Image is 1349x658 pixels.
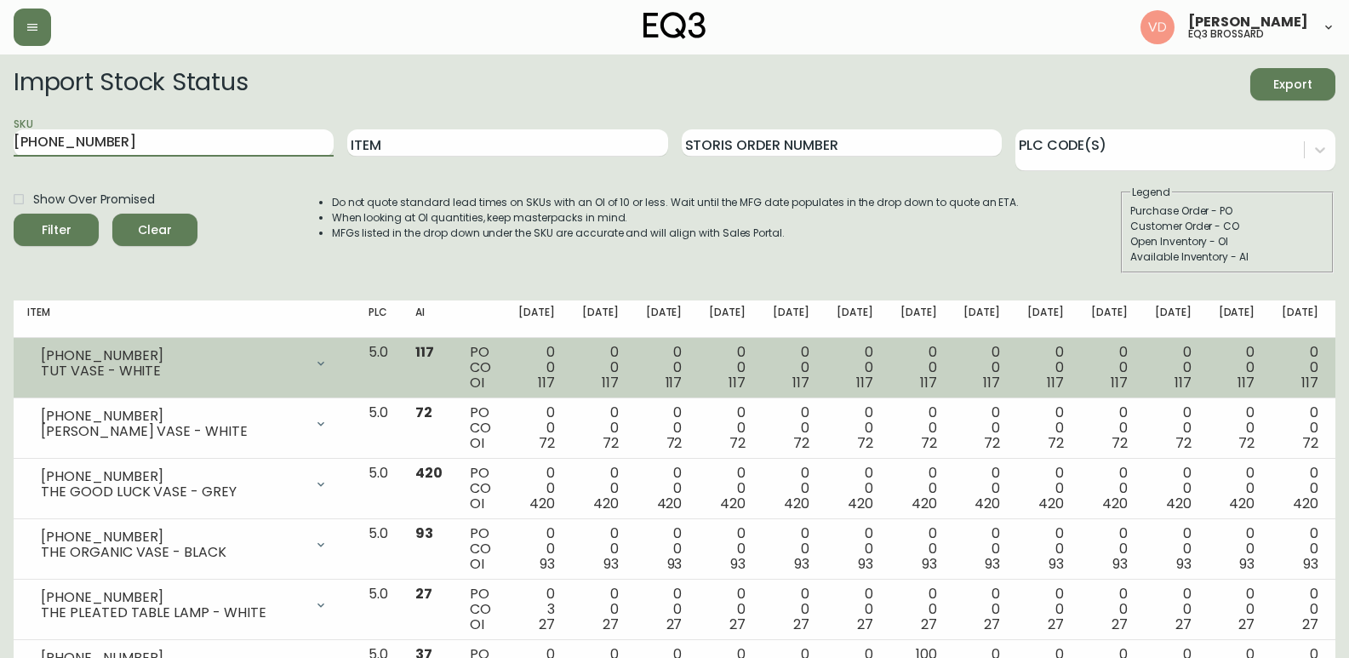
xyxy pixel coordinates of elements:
[920,373,937,392] span: 117
[518,586,555,632] div: 0 3
[112,214,197,246] button: Clear
[773,405,809,451] div: 0 0
[1027,526,1064,572] div: 0 0
[332,226,1020,241] li: MFGs listed in the drop down under the SKU are accurate and will align with Sales Portal.
[1102,494,1128,513] span: 420
[603,615,619,634] span: 27
[518,526,555,572] div: 0 0
[332,210,1020,226] li: When looking at OI quantities, keep masterpacks in mind.
[900,526,937,572] div: 0 0
[1219,466,1255,512] div: 0 0
[984,615,1000,634] span: 27
[1155,526,1192,572] div: 0 0
[1282,345,1318,391] div: 0 0
[730,554,746,574] span: 93
[921,433,937,453] span: 72
[1155,586,1192,632] div: 0 0
[773,345,809,391] div: 0 0
[1238,373,1255,392] span: 117
[950,300,1014,338] th: [DATE]
[27,526,341,564] div: [PHONE_NUMBER]THE ORGANIC VASE - BLACK
[1155,405,1192,451] div: 0 0
[667,554,683,574] span: 93
[1027,466,1064,512] div: 0 0
[582,526,619,572] div: 0 0
[921,615,937,634] span: 27
[720,494,746,513] span: 420
[963,586,1000,632] div: 0 0
[582,466,619,512] div: 0 0
[1219,345,1255,391] div: 0 0
[837,405,873,451] div: 0 0
[1155,466,1192,512] div: 0 0
[470,345,491,391] div: PO CO
[793,433,809,453] span: 72
[1130,234,1324,249] div: Open Inventory - OI
[1238,433,1255,453] span: 72
[857,615,873,634] span: 27
[470,433,484,453] span: OI
[666,373,683,392] span: 117
[1282,405,1318,451] div: 0 0
[900,345,937,391] div: 0 0
[709,405,746,451] div: 0 0
[709,526,746,572] div: 0 0
[1140,10,1175,44] img: 34cbe8de67806989076631741e6a7c6b
[1027,345,1064,391] div: 0 0
[1048,433,1064,453] span: 72
[27,405,341,443] div: [PHONE_NUMBER][PERSON_NAME] VASE - WHITE
[1027,405,1064,451] div: 0 0
[1268,300,1332,338] th: [DATE]
[912,494,937,513] span: 420
[470,405,491,451] div: PO CO
[1166,494,1192,513] span: 420
[518,405,555,451] div: 0 0
[1141,300,1205,338] th: [DATE]
[355,398,402,459] td: 5.0
[1027,586,1064,632] div: 0 0
[1130,203,1324,219] div: Purchase Order - PO
[1014,300,1077,338] th: [DATE]
[518,466,555,512] div: 0 0
[646,405,683,451] div: 0 0
[1188,29,1264,39] h5: eq3 brossard
[33,191,155,209] span: Show Over Promised
[538,373,555,392] span: 117
[14,68,248,100] h2: Import Stock Status
[792,373,809,392] span: 117
[646,526,683,572] div: 0 0
[1302,433,1318,453] span: 72
[1264,74,1322,95] span: Export
[582,405,619,451] div: 0 0
[415,403,432,422] span: 72
[773,526,809,572] div: 0 0
[41,545,304,560] div: THE ORGANIC VASE - BLACK
[1219,405,1255,451] div: 0 0
[922,554,937,574] span: 93
[759,300,823,338] th: [DATE]
[470,466,491,512] div: PO CO
[963,345,1000,391] div: 0 0
[593,494,619,513] span: 420
[1282,586,1318,632] div: 0 0
[1229,494,1255,513] span: 420
[643,12,706,39] img: logo
[1130,185,1172,200] legend: Legend
[709,586,746,632] div: 0 0
[41,424,304,439] div: [PERSON_NAME] VASE - WHITE
[1301,373,1318,392] span: 117
[332,195,1020,210] li: Do not quote standard lead times on SKUs with an OI of 10 or less. Wait until the MFG date popula...
[41,348,304,363] div: [PHONE_NUMBER]
[963,405,1000,451] div: 0 0
[1205,300,1269,338] th: [DATE]
[856,373,873,392] span: 117
[540,554,555,574] span: 93
[603,433,619,453] span: 72
[355,459,402,519] td: 5.0
[984,433,1000,453] span: 72
[27,345,341,382] div: [PHONE_NUMBER]TUT VASE - WHITE
[470,586,491,632] div: PO CO
[415,342,434,362] span: 117
[1188,15,1308,29] span: [PERSON_NAME]
[729,373,746,392] span: 117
